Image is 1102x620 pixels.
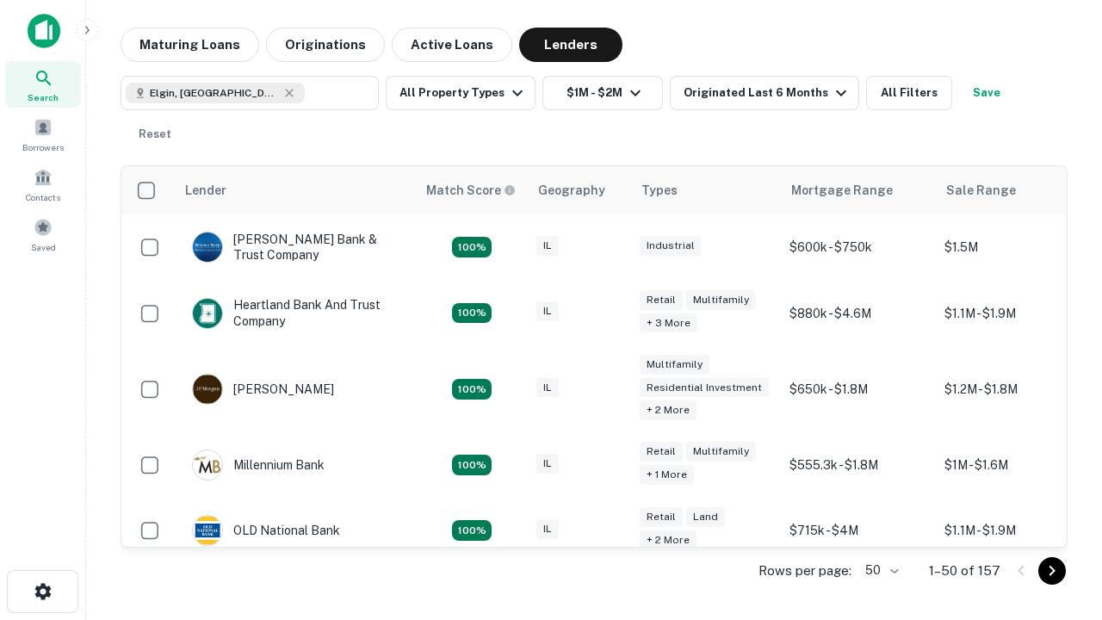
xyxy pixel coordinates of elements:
span: Search [28,90,59,104]
a: Contacts [5,161,81,208]
th: Mortgage Range [781,166,936,214]
button: Originated Last 6 Months [670,76,859,110]
img: picture [193,375,222,404]
div: IL [536,454,559,474]
div: IL [536,236,559,256]
button: Originations [266,28,385,62]
div: Types [641,180,678,201]
div: Mortgage Range [791,180,893,201]
img: picture [193,450,222,480]
th: Types [631,166,781,214]
div: Retail [640,507,683,527]
span: Saved [31,240,56,254]
td: $600k - $750k [781,214,936,280]
div: IL [536,378,559,398]
a: Search [5,61,81,108]
th: Sale Range [936,166,1091,214]
div: Capitalize uses an advanced AI algorithm to match your search with the best lender. The match sco... [426,181,516,200]
div: Originated Last 6 Months [684,83,851,103]
a: Saved [5,211,81,257]
div: Matching Properties: 20, hasApolloMatch: undefined [452,303,492,324]
span: Elgin, [GEOGRAPHIC_DATA], [GEOGRAPHIC_DATA] [150,85,279,101]
div: Sale Range [946,180,1016,201]
h6: Match Score [426,181,512,200]
div: Retail [640,442,683,462]
div: Multifamily [686,442,756,462]
div: Lender [185,180,226,201]
div: [PERSON_NAME] Bank & Trust Company [192,232,399,263]
img: picture [193,516,222,545]
button: Lenders [519,28,622,62]
div: Multifamily [686,290,756,310]
td: $1M - $1.6M [936,432,1091,498]
div: OLD National Bank [192,515,340,546]
div: Multifamily [640,355,709,375]
span: Borrowers [22,140,64,154]
div: + 1 more [640,465,694,485]
th: Geography [528,166,631,214]
div: Heartland Bank And Trust Company [192,297,399,328]
td: $1.2M - $1.8M [936,346,1091,433]
a: Borrowers [5,111,81,158]
button: Active Loans [392,28,512,62]
img: picture [193,232,222,262]
div: Retail [640,290,683,310]
p: Rows per page: [758,561,851,581]
span: Contacts [26,190,60,204]
iframe: Chat Widget [1016,482,1102,565]
div: Industrial [640,236,702,256]
div: Matching Properties: 16, hasApolloMatch: undefined [452,455,492,475]
div: + 2 more [640,400,696,420]
td: $1.5M [936,214,1091,280]
td: $555.3k - $1.8M [781,432,936,498]
button: All Filters [866,76,952,110]
div: Land [686,507,725,527]
div: Geography [538,180,605,201]
button: Maturing Loans [121,28,259,62]
div: Matching Properties: 23, hasApolloMatch: undefined [452,379,492,400]
div: Matching Properties: 22, hasApolloMatch: undefined [452,520,492,541]
button: Save your search to get updates of matches that match your search criteria. [959,76,1014,110]
button: Go to next page [1038,557,1066,585]
div: [PERSON_NAME] [192,374,334,405]
td: $715k - $4M [781,498,936,563]
div: IL [536,301,559,321]
div: Residential Investment [640,378,769,398]
button: $1M - $2M [542,76,663,110]
div: + 2 more [640,530,696,550]
div: IL [536,519,559,539]
td: $650k - $1.8M [781,346,936,433]
td: $1.1M - $1.9M [936,280,1091,345]
th: Capitalize uses an advanced AI algorithm to match your search with the best lender. The match sco... [416,166,528,214]
div: Millennium Bank [192,449,325,480]
button: Reset [127,117,183,152]
img: capitalize-icon.png [28,14,60,48]
div: Matching Properties: 28, hasApolloMatch: undefined [452,237,492,257]
th: Lender [175,166,416,214]
div: + 3 more [640,313,697,333]
p: 1–50 of 157 [929,561,1000,581]
button: All Property Types [386,76,536,110]
td: $880k - $4.6M [781,280,936,345]
td: $1.1M - $1.9M [936,498,1091,563]
img: picture [193,299,222,328]
div: 50 [858,558,901,583]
